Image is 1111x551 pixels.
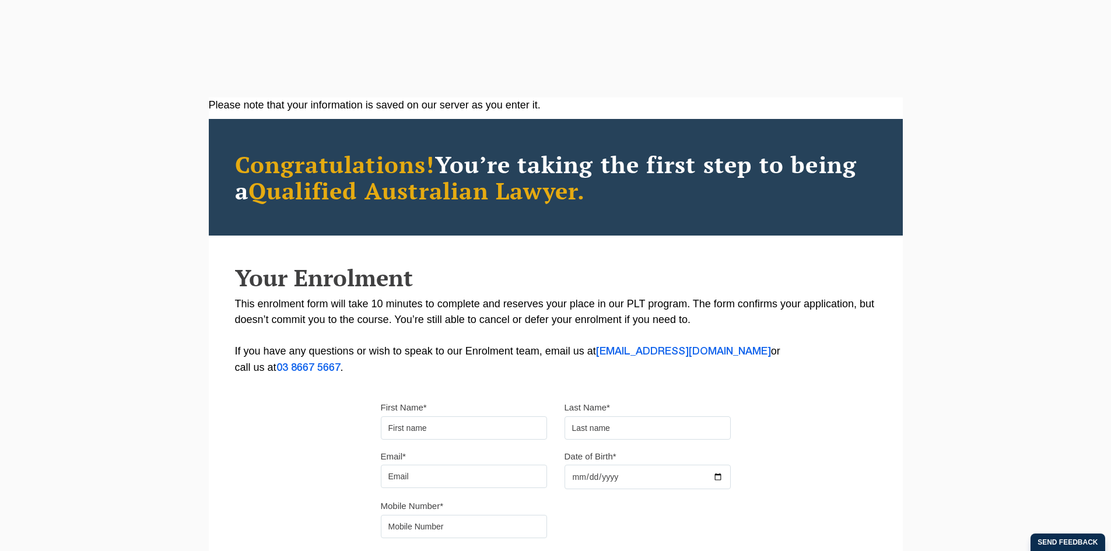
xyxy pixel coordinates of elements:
[381,416,547,440] input: First name
[276,363,341,373] a: 03 8667 5667
[381,402,427,413] label: First Name*
[235,296,877,376] p: This enrolment form will take 10 minutes to complete and reserves your place in our PLT program. ...
[565,416,731,440] input: Last name
[596,347,771,356] a: [EMAIL_ADDRESS][DOMAIN_NAME]
[235,149,435,180] span: Congratulations!
[381,451,406,462] label: Email*
[381,515,547,538] input: Mobile Number
[209,97,903,113] div: Please note that your information is saved on our server as you enter it.
[565,451,616,462] label: Date of Birth*
[565,402,610,413] label: Last Name*
[235,151,877,203] h2: You’re taking the first step to being a
[381,500,444,512] label: Mobile Number*
[381,465,547,488] input: Email
[248,175,586,206] span: Qualified Australian Lawyer.
[235,265,877,290] h2: Your Enrolment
